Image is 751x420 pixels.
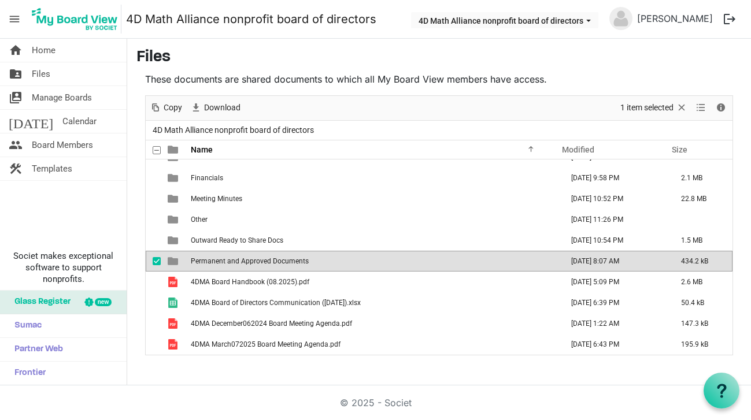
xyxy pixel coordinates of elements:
td: checkbox [146,292,161,313]
span: Societ makes exceptional software to support nonprofits. [5,250,121,285]
span: Templates [32,157,72,180]
td: November 15, 2023 8:07 AM column header Modified [559,251,669,272]
img: My Board View Logo [28,5,121,34]
span: Other [191,215,208,224]
td: is template cell column header type [161,168,187,188]
td: 147.3 kB is template cell column header Size [669,313,732,334]
td: Other is template cell column header Name [187,209,559,230]
td: checkbox [146,209,161,230]
div: Download [186,96,245,120]
span: people [9,133,23,157]
td: checkbox [146,313,161,334]
td: checkbox [146,334,161,355]
span: 4DMA Board Handbook (08.2025).pdf [191,278,309,286]
p: These documents are shared documents to which all My Board View members have access. [145,72,733,86]
span: construction [9,157,23,180]
td: is template cell column header type [161,230,187,251]
div: new [95,298,112,306]
span: menu [3,8,25,30]
div: Details [711,96,731,120]
td: is template cell column header type [161,313,187,334]
span: 4DMA March072025 Board Meeting Agenda.pdf [191,340,341,348]
span: Size [672,145,687,154]
td: Meeting Minutes is template cell column header Name [187,188,559,209]
span: 4DMA Board of Directors Communication ([DATE]).xlsx [191,299,361,307]
td: 4DMA March072025 Board Meeting Agenda.pdf is template cell column header Name [187,334,559,355]
td: July 24, 2025 10:52 PM column header Modified [559,188,669,209]
span: [DATE] [9,110,53,133]
button: logout [717,7,742,31]
td: is template cell column header type [161,334,187,355]
span: Frontier [9,362,46,385]
td: is template cell column header type [161,209,187,230]
td: checkbox [146,251,161,272]
td: Financials is template cell column header Name [187,168,559,188]
td: Permanent and Approved Documents is template cell column header Name [187,251,559,272]
span: Sumac [9,314,42,337]
span: Financials [191,174,223,182]
a: 4D Math Alliance nonprofit board of directors [126,8,376,31]
span: Calendar [62,110,97,133]
td: December 05, 2024 1:22 AM column header Modified [559,313,669,334]
button: 4D Math Alliance nonprofit board of directors dropdownbutton [411,12,598,28]
td: 195.9 kB is template cell column header Size [669,334,732,355]
td: is template cell column header type [161,292,187,313]
span: Permanent and Approved Documents [191,257,309,265]
td: August 08, 2025 5:09 PM column header Modified [559,272,669,292]
span: Download [203,101,242,115]
td: is template cell column header type [161,251,187,272]
span: Modified [562,145,594,154]
span: Name [191,145,213,154]
td: 4DMA Board Handbook (08.2025).pdf is template cell column header Name [187,272,559,292]
span: Board Members [32,133,93,157]
a: © 2025 - Societ [340,397,412,408]
button: View dropdownbutton [694,101,708,115]
span: Copy [162,101,183,115]
td: checkbox [146,188,161,209]
span: Outward Ready to Share Docs [191,236,283,244]
span: 1 item selected [619,101,675,115]
td: is template cell column header type [161,188,187,209]
td: 1.5 MB is template cell column header Size [669,230,732,251]
span: 4D Math Alliance nonprofit board of directors [150,123,316,137]
div: Clear selection [616,96,691,120]
span: Files [32,62,50,86]
td: checkbox [146,272,161,292]
span: Meeting Minutes [191,195,242,203]
button: Copy [148,101,184,115]
span: folder_shared [9,62,23,86]
h3: Files [136,48,742,68]
td: July 30, 2024 9:58 PM column header Modified [559,168,669,188]
span: home [9,39,23,62]
button: Selection [619,101,690,115]
td: July 31, 2025 10:54 PM column header Modified [559,230,669,251]
td: 50.4 kB is template cell column header Size [669,292,732,313]
td: 434.2 kB is template cell column header Size [669,251,732,272]
a: [PERSON_NAME] [632,7,717,30]
td: 2.1 MB is template cell column header Size [669,168,732,188]
span: switch_account [9,86,23,109]
span: 4DMA December062024 Board Meeting Agenda.pdf [191,319,352,328]
td: 2.6 MB is template cell column header Size [669,272,732,292]
button: Details [713,101,729,115]
a: My Board View Logo [28,5,126,34]
button: Download [188,101,243,115]
td: is template cell column header Size [669,209,732,230]
div: Copy [146,96,186,120]
span: Finance Committee [191,153,252,161]
td: Outward Ready to Share Docs is template cell column header Name [187,230,559,251]
td: March 06, 2025 6:43 PM column header Modified [559,334,669,355]
span: Partner Web [9,338,63,361]
div: View [691,96,711,120]
td: 4DMA Board of Directors Communication (Aug. 2025).xlsx is template cell column header Name [187,292,559,313]
td: 22.8 MB is template cell column header Size [669,188,732,209]
td: August 06, 2025 6:39 PM column header Modified [559,292,669,313]
td: July 24, 2023 11:26 PM column header Modified [559,209,669,230]
td: checkbox [146,230,161,251]
img: no-profile-picture.svg [609,7,632,30]
span: Glass Register [9,291,71,314]
span: Manage Boards [32,86,92,109]
td: 4DMA December062024 Board Meeting Agenda.pdf is template cell column header Name [187,313,559,334]
span: Home [32,39,56,62]
td: checkbox [146,168,161,188]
